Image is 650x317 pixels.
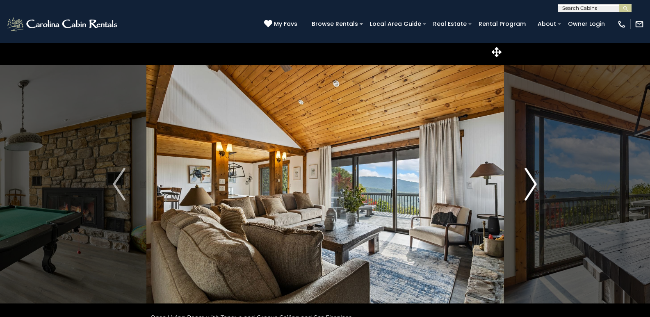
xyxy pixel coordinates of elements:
span: My Favs [274,20,297,28]
a: Owner Login [564,18,609,30]
img: phone-regular-white.png [617,20,626,29]
a: Real Estate [429,18,471,30]
a: My Favs [264,20,299,29]
a: Browse Rentals [308,18,362,30]
a: About [534,18,560,30]
img: mail-regular-white.png [635,20,644,29]
img: arrow [525,168,537,201]
a: Local Area Guide [366,18,425,30]
a: Rental Program [474,18,530,30]
img: arrow [113,168,125,201]
img: White-1-2.png [6,16,120,32]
